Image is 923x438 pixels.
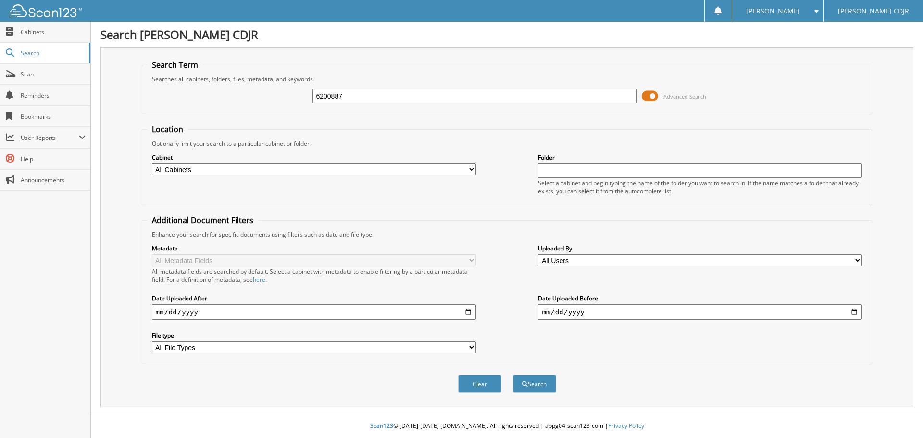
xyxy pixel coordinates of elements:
label: Date Uploaded Before [538,294,862,302]
iframe: Chat Widget [875,392,923,438]
div: Select a cabinet and begin typing the name of the folder you want to search in. If the name match... [538,179,862,195]
span: Announcements [21,176,86,184]
span: Reminders [21,91,86,100]
button: Search [513,375,556,393]
span: Scan123 [370,422,393,430]
span: [PERSON_NAME] [746,8,800,14]
div: Enhance your search for specific documents using filters such as date and file type. [147,230,867,238]
legend: Search Term [147,60,203,70]
span: Scan [21,70,86,78]
span: Bookmarks [21,113,86,121]
a: Privacy Policy [608,422,644,430]
input: end [538,304,862,320]
span: Cabinets [21,28,86,36]
input: start [152,304,476,320]
span: Search [21,49,84,57]
span: User Reports [21,134,79,142]
label: Folder [538,153,862,162]
span: Advanced Search [663,93,706,100]
div: © [DATE]-[DATE] [DOMAIN_NAME]. All rights reserved | appg04-scan123-com | [91,414,923,438]
label: Metadata [152,244,476,252]
h1: Search [PERSON_NAME] CDJR [100,26,913,42]
label: Cabinet [152,153,476,162]
legend: Location [147,124,188,135]
a: here [253,275,265,284]
span: [PERSON_NAME] CDJR [838,8,909,14]
div: All metadata fields are searched by default. Select a cabinet with metadata to enable filtering b... [152,267,476,284]
label: Uploaded By [538,244,862,252]
label: File type [152,331,476,339]
button: Clear [458,375,501,393]
img: scan123-logo-white.svg [10,4,82,17]
label: Date Uploaded After [152,294,476,302]
span: Help [21,155,86,163]
legend: Additional Document Filters [147,215,258,225]
div: Searches all cabinets, folders, files, metadata, and keywords [147,75,867,83]
div: Optionally limit your search to a particular cabinet or folder [147,139,867,148]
